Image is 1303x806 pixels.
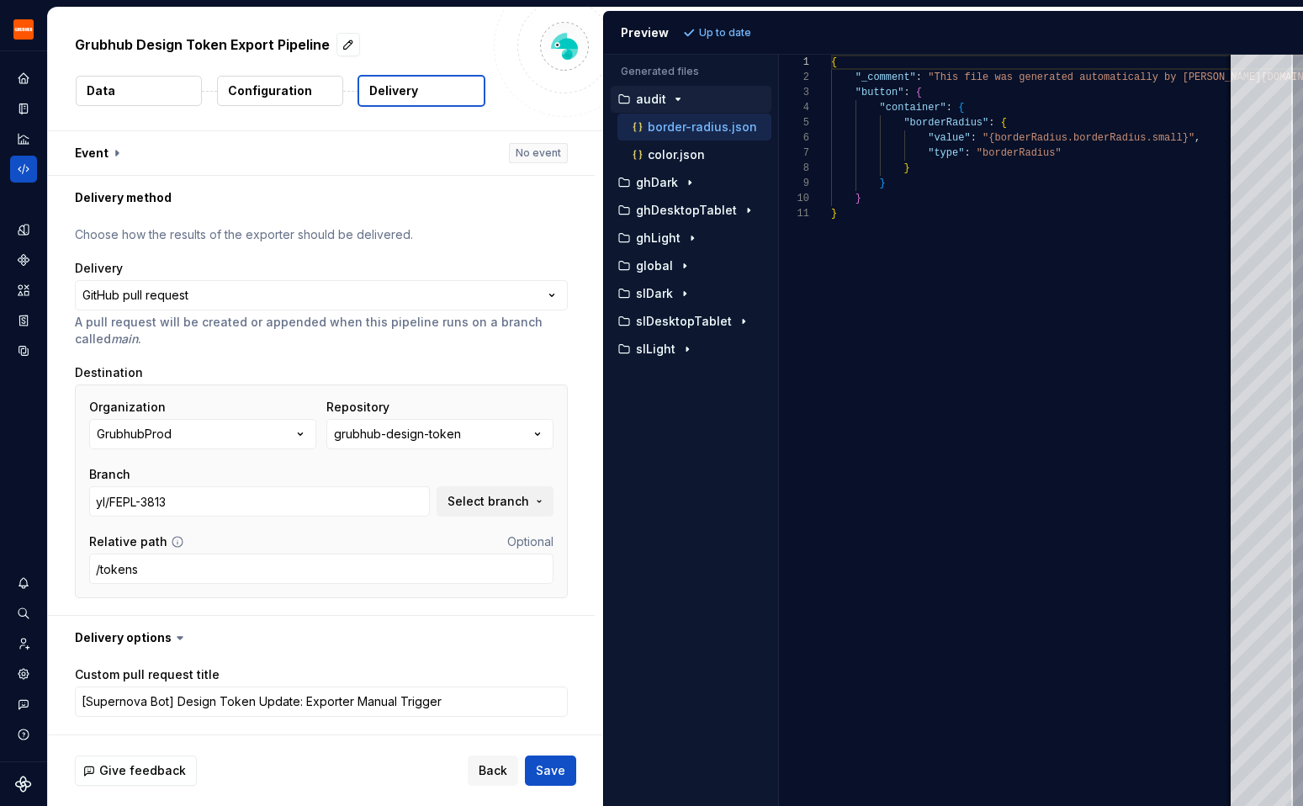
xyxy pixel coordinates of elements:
div: 10 [779,191,809,206]
div: 11 [779,206,809,221]
label: Custom pull request title [75,666,220,683]
div: 2 [779,70,809,85]
span: "button" [855,87,904,98]
button: Give feedback [75,756,197,786]
button: Notifications [10,570,37,597]
button: GrubhubProd [89,419,316,449]
button: Back [468,756,518,786]
p: Up to date [699,26,751,40]
label: Repository [326,399,389,416]
div: 3 [779,85,809,100]
span: { [916,87,922,98]
span: "{borderRadius.borderRadius.small}" [983,132,1194,144]
div: 6 [779,130,809,146]
span: "type" [928,147,964,159]
span: Give feedback [99,762,186,779]
span: : [903,87,909,98]
i: main [111,331,138,346]
button: ghDesktopTablet [611,201,771,220]
span: "borderRadius" [903,117,988,129]
textarea: [Supernova Bot] Design Token Update: Exporter Manual Trigger [75,687,568,717]
div: GrubhubProd [97,426,172,443]
span: } [831,208,837,220]
p: color.json [648,148,705,162]
input: Enter a branch name or select a branch [89,486,430,517]
span: "This file was generated automatically by [PERSON_NAME] [928,72,1261,83]
div: 8 [779,161,809,176]
label: Custom pull request description [75,734,263,750]
div: Storybook stories [10,307,37,334]
button: Search ⌘K [10,600,37,627]
button: slDesktopTablet [611,312,771,331]
button: Configuration [217,76,343,106]
span: { [1000,117,1006,129]
a: Analytics [10,125,37,152]
p: slDark [636,287,673,300]
button: Save [525,756,576,786]
a: Invite team [10,630,37,657]
a: Data sources [10,337,37,364]
p: Generated files [621,65,761,78]
span: Save [536,762,565,779]
button: slLight [611,340,771,358]
div: Assets [10,277,37,304]
span: : [946,102,952,114]
span: "borderRadius" [977,147,1062,159]
p: Configuration [228,82,312,99]
button: grubhub-design-token [326,419,554,449]
span: { [831,56,837,68]
span: { [958,102,964,114]
a: Documentation [10,95,37,122]
span: "_comment" [855,72,916,83]
p: ghDesktopTablet [636,204,737,217]
button: global [611,257,771,275]
div: 7 [779,146,809,161]
p: global [636,259,673,273]
span: } [879,178,885,189]
div: 4 [779,100,809,115]
button: slDark [611,284,771,303]
span: , [1194,132,1200,144]
p: ghLight [636,231,681,245]
div: grubhub-design-token [334,426,461,443]
p: Delivery [369,82,418,99]
span: : [988,117,994,129]
span: Back [479,762,507,779]
div: Settings [10,660,37,687]
span: : [970,132,976,144]
a: Code automation [10,156,37,183]
span: : [964,147,970,159]
span: } [855,193,861,204]
a: Design tokens [10,216,37,243]
span: "container" [879,102,945,114]
div: 9 [779,176,809,191]
label: Delivery [75,260,123,277]
button: Delivery [358,75,485,107]
p: border-radius.json [648,120,757,134]
button: ghDark [611,173,771,192]
span: Optional [507,534,554,549]
p: Grubhub Design Token Export Pipeline [75,34,330,55]
img: 4e8d6f31-f5cf-47b4-89aa-e4dec1dc0822.png [13,19,34,40]
span: } [903,162,909,174]
div: Home [10,65,37,92]
button: audit [611,90,771,109]
a: Components [10,247,37,273]
p: slDesktopTablet [636,315,732,328]
button: Contact support [10,691,37,718]
div: 5 [779,115,809,130]
button: color.json [617,146,771,164]
p: slLight [636,342,675,356]
div: Preview [621,24,669,41]
span: : [916,72,922,83]
span: Select branch [448,493,529,510]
